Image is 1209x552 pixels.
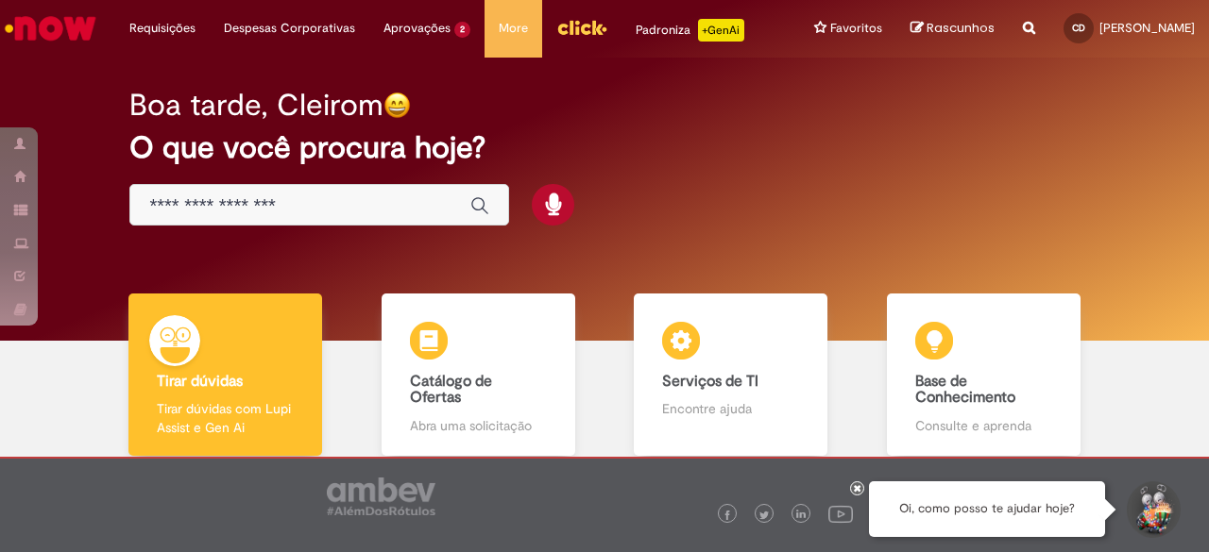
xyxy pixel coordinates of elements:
p: Abra uma solicitação [410,416,547,435]
img: logo_footer_linkedin.png [796,510,806,521]
span: [PERSON_NAME] [1099,20,1195,36]
h2: O que você procura hoje? [129,131,1079,164]
b: Tirar dúvidas [157,372,243,391]
p: Consulte e aprenda [915,416,1052,435]
span: More [499,19,528,38]
span: CD [1072,22,1085,34]
a: Tirar dúvidas Tirar dúvidas com Lupi Assist e Gen Ai [99,293,352,457]
b: Serviços de TI [662,372,758,391]
div: Padroniza [636,19,744,42]
span: Rascunhos [927,19,995,37]
img: logo_footer_twitter.png [759,510,769,520]
h2: Boa tarde, Cleirom [129,89,383,122]
a: Base de Conhecimento Consulte e aprenda [858,293,1111,457]
button: Iniciar Conversa de Suporte [1124,481,1181,538]
img: click_logo_yellow_360x200.png [556,13,607,42]
span: 2 [454,22,470,38]
img: ServiceNow [2,9,99,47]
img: happy-face.png [383,92,411,119]
p: Tirar dúvidas com Lupi Assist e Gen Ai [157,399,294,437]
img: logo_footer_ambev_rotulo_gray.png [327,477,435,515]
span: Requisições [129,19,196,38]
a: Catálogo de Ofertas Abra uma solicitação [352,293,605,457]
p: Encontre ajuda [662,399,799,418]
img: logo_footer_facebook.png [723,510,732,520]
a: Rascunhos [911,20,995,38]
img: logo_footer_youtube.png [828,501,853,526]
span: Aprovações [383,19,451,38]
a: Serviços de TI Encontre ajuda [604,293,858,457]
div: Oi, como posso te ajudar hoje? [869,481,1105,537]
b: Base de Conhecimento [915,372,1015,408]
p: +GenAi [698,19,744,42]
span: Favoritos [830,19,882,38]
b: Catálogo de Ofertas [410,372,492,408]
span: Despesas Corporativas [224,19,355,38]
